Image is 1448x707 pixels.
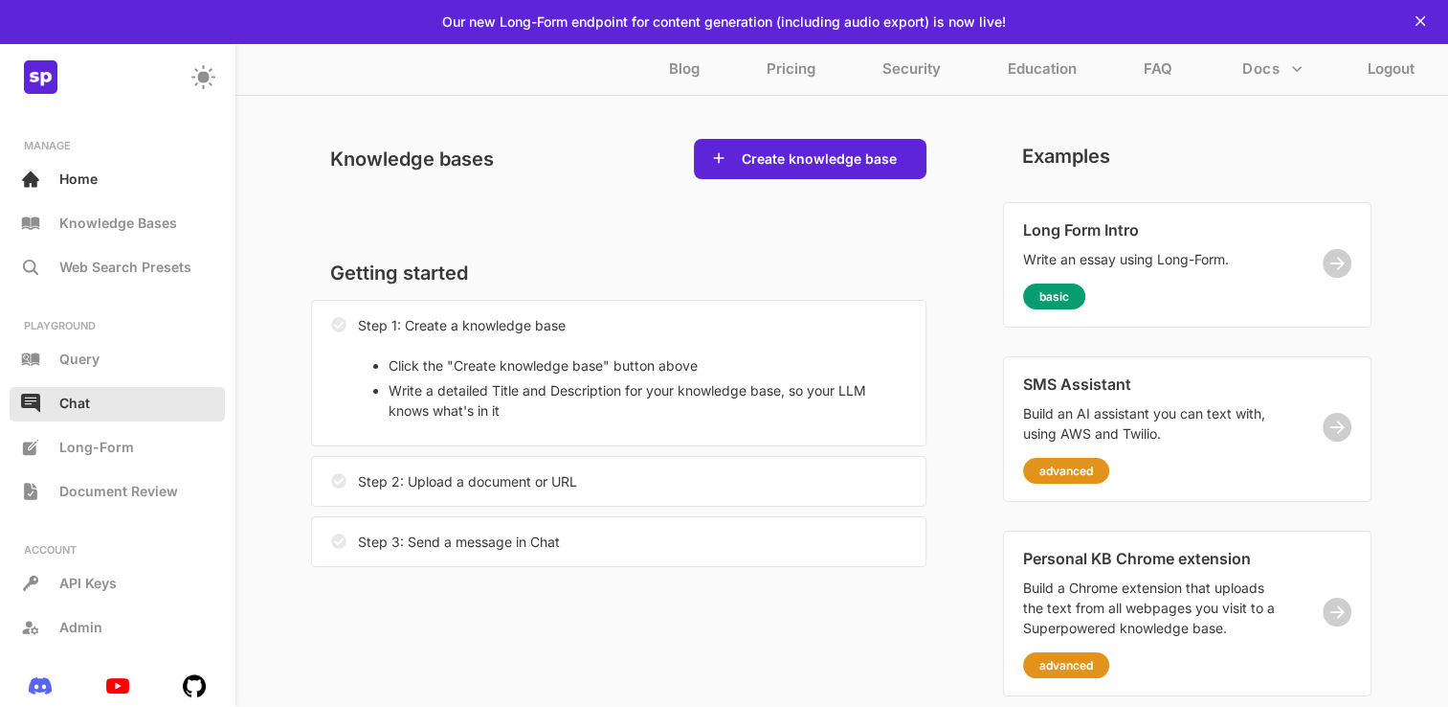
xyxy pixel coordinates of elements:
span: Long-Form [59,439,134,455]
span: Document Review [59,483,178,499]
p: basic [1039,289,1069,304]
p: Long Form Intro [1023,220,1279,239]
button: Create knowledge base [736,149,902,169]
p: Admin [59,619,102,635]
li: Write a detailed Title and Description for your knowledge base, so your LLM knows what's in it [389,380,906,421]
button: more [1235,51,1310,87]
p: Step 2: Upload a document or URL [358,471,577,491]
p: Build an AI assistant you can text with, using AWS and Twilio. [1023,403,1279,444]
li: Click the "Create knowledge base" button above [389,355,906,376]
p: Knowledge bases [311,142,513,176]
p: MANAGE [10,139,225,152]
p: Pricing [767,59,815,87]
p: Step 1: Create a knowledge base [358,315,566,335]
p: Build a Chrome extension that uploads the text from all webpages you visit to a Superpowered know... [1023,578,1279,638]
p: FAQ [1144,59,1172,87]
p: Write an essay using Long-Form. [1023,249,1279,269]
img: N39bNTixw8P4fi+M93mRMZHgAAAAASUVORK5CYII= [106,678,129,695]
p: SMS Assistant [1023,375,1279,394]
p: API Keys [59,575,117,591]
p: Personal KB Chrome extension [1023,549,1279,568]
p: Getting started [311,256,926,290]
img: 6MBzwQAAAABJRU5ErkJggg== [183,674,206,697]
p: Our new Long-Form endpoint for content generation (including audio export) is now live! [442,13,1006,30]
p: Education [1008,59,1077,87]
img: z8lAhOqrsAAAAASUVORK5CYII= [24,60,57,94]
p: Web Search Presets [59,259,191,275]
p: Query [59,351,100,367]
p: Step 3: Send a message in Chat [358,532,560,552]
p: advanced [1039,464,1093,478]
p: ACCOUNT [10,543,225,557]
p: Security [882,59,941,87]
p: Examples [1003,139,1129,173]
p: Blog [669,59,700,87]
p: Logout [1368,59,1415,87]
p: advanced [1039,658,1093,673]
p: PLAYGROUND [10,319,225,332]
p: Knowledge Bases [59,215,177,231]
img: bnu8aOQAAAABJRU5ErkJggg== [29,677,52,695]
p: Home [59,171,98,187]
p: Chat [59,395,90,411]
